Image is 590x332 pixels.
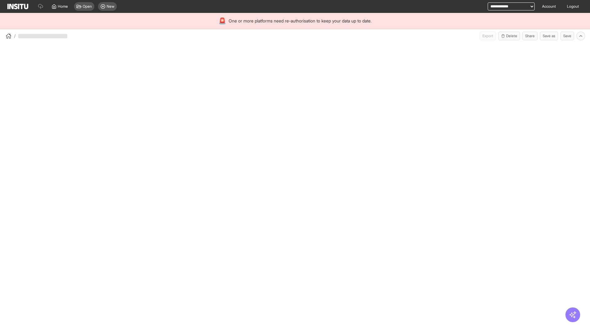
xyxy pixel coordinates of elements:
[58,4,68,9] span: Home
[540,32,558,40] button: Save as
[522,32,537,40] button: Share
[560,32,574,40] button: Save
[498,32,520,40] button: Delete
[107,4,114,9] span: New
[7,4,28,9] img: Logo
[5,32,16,40] button: /
[218,17,226,25] div: 🚨
[480,32,496,40] button: Export
[229,18,372,24] span: One or more platforms need re-authorisation to keep your data up to date.
[14,33,16,39] span: /
[480,32,496,40] span: Can currently only export from Insights reports.
[83,4,92,9] span: Open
